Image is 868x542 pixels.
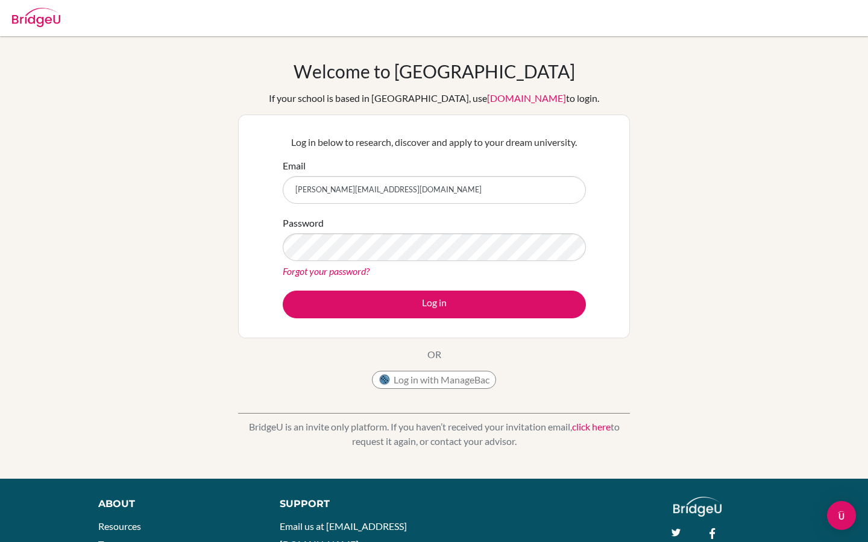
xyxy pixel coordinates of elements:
[238,420,630,449] p: BridgeU is an invite only platform. If you haven’t received your invitation email, to request it ...
[283,216,324,230] label: Password
[98,520,141,532] a: Resources
[283,291,586,318] button: Log in
[372,371,496,389] button: Log in with ManageBac
[283,159,306,173] label: Email
[12,8,60,27] img: Bridge-U
[280,497,422,511] div: Support
[673,497,722,517] img: logo_white@2x-f4f0deed5e89b7ecb1c2cc34c3e3d731f90f0f143d5ea2071677605dd97b5244.png
[294,60,575,82] h1: Welcome to [GEOGRAPHIC_DATA]
[98,497,253,511] div: About
[283,265,370,277] a: Forgot your password?
[269,91,599,106] div: If your school is based in [GEOGRAPHIC_DATA], use to login.
[427,347,441,362] p: OR
[487,92,566,104] a: [DOMAIN_NAME]
[283,135,586,150] p: Log in below to research, discover and apply to your dream university.
[572,421,611,432] a: click here
[827,501,856,530] div: Open Intercom Messenger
